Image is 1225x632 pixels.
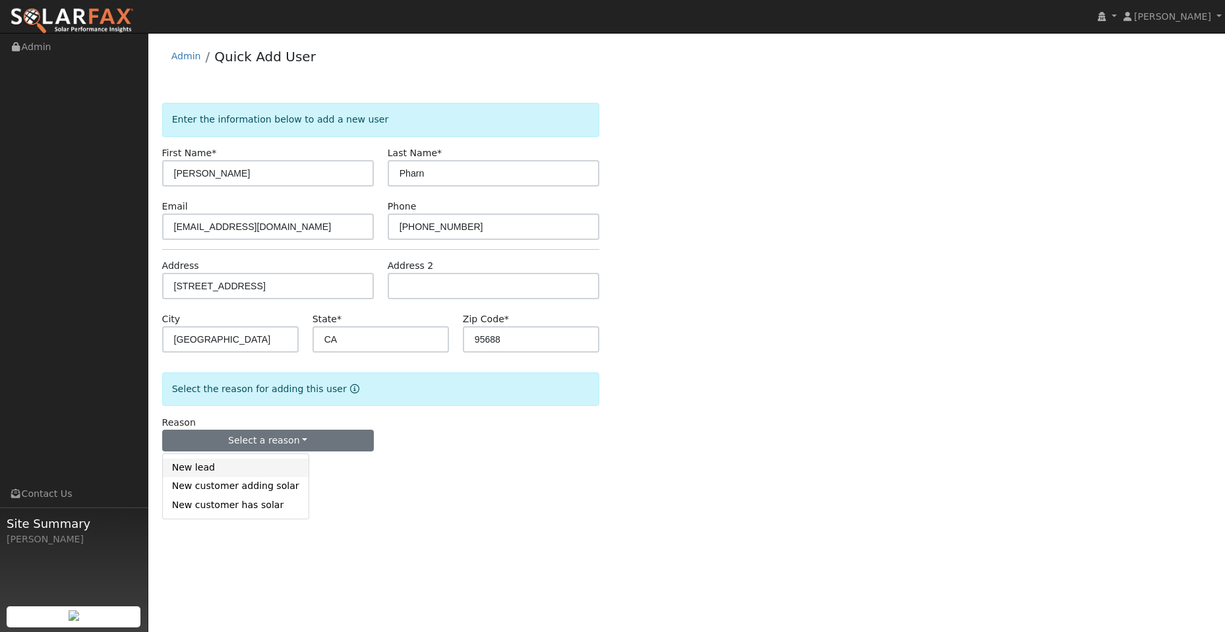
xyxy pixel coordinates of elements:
span: Site Summary [7,515,141,532]
label: State [313,312,342,326]
a: Reason for new user [347,384,359,394]
label: Phone [388,200,417,214]
img: retrieve [69,610,79,621]
img: SolarFax [10,7,134,35]
label: First Name [162,146,217,160]
label: Email [162,200,188,214]
span: Required [337,314,342,324]
label: Reason [162,416,196,430]
a: New lead [163,459,309,477]
label: Zip Code [463,312,509,326]
span: [PERSON_NAME] [1134,11,1211,22]
a: New customer has solar [163,496,309,514]
div: Select the reason for adding this user [162,372,599,406]
div: [PERSON_NAME] [7,532,141,546]
span: Required [212,148,216,158]
span: Required [504,314,509,324]
label: Address 2 [388,259,434,273]
div: Enter the information below to add a new user [162,103,599,136]
a: Quick Add User [214,49,316,65]
label: Last Name [388,146,442,160]
span: Required [437,148,442,158]
label: Address [162,259,199,273]
a: Admin [171,51,201,61]
button: Select a reason [162,430,374,452]
a: New customer adding solar [163,477,309,496]
label: City [162,312,181,326]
